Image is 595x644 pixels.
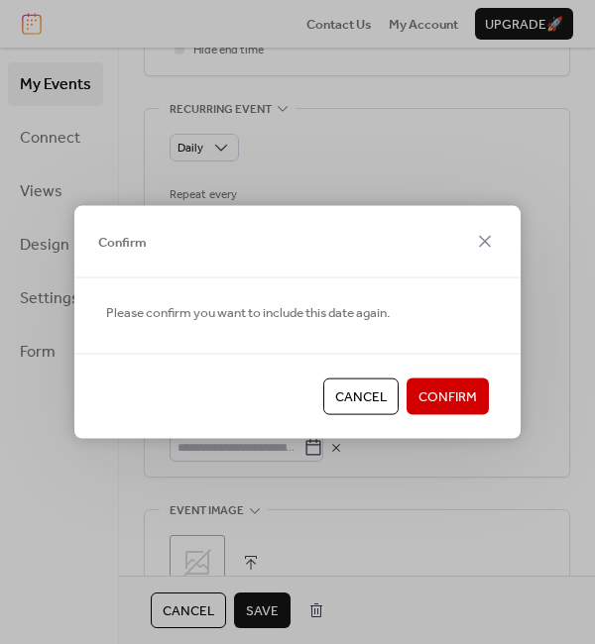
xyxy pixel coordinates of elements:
[98,232,147,252] span: Confirm
[323,378,399,414] button: Cancel
[106,303,390,323] span: Please confirm you want to include this date again.
[335,387,387,407] span: Cancel
[418,387,477,407] span: Confirm
[407,378,489,414] button: Confirm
